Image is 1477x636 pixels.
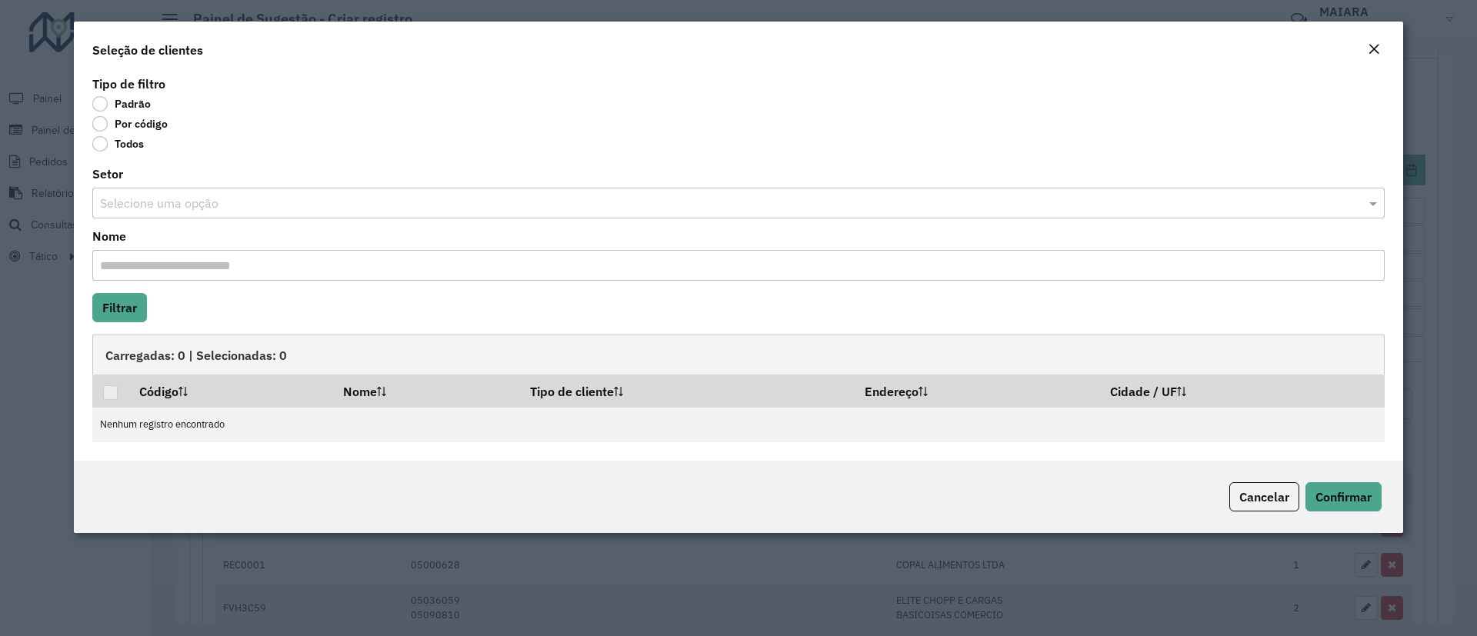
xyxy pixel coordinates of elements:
[92,227,126,245] label: Nome
[1315,489,1372,504] span: Confirmar
[1368,43,1380,55] em: Fechar
[92,41,203,59] h4: Seleção de clientes
[1100,375,1385,407] th: Cidade / UF
[92,75,165,93] label: Tipo de filtro
[92,136,144,152] label: Todos
[92,335,1385,375] div: Carregadas: 0 | Selecionadas: 0
[92,116,168,132] label: Por código
[92,165,123,183] label: Setor
[854,375,1100,407] th: Endereço
[1305,482,1382,511] button: Confirmar
[1239,489,1289,504] span: Cancelar
[92,96,151,112] label: Padrão
[1229,482,1299,511] button: Cancelar
[92,293,147,322] button: Filtrar
[128,375,332,407] th: Código
[520,375,854,407] th: Tipo de cliente
[92,408,1385,442] td: Nenhum registro encontrado
[332,375,520,407] th: Nome
[1363,40,1385,60] button: Close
